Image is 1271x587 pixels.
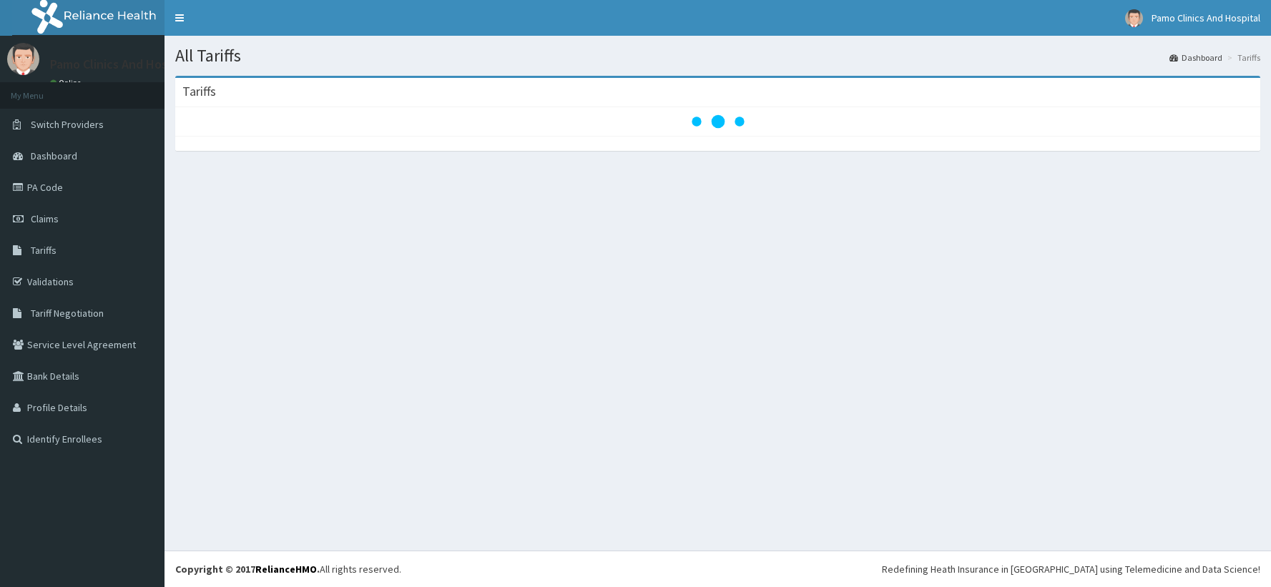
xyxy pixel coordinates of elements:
[175,563,320,576] strong: Copyright © 2017 .
[31,212,59,225] span: Claims
[31,118,104,131] span: Switch Providers
[50,58,193,71] p: Pamo Clinics And Hospital
[882,562,1260,576] div: Redefining Heath Insurance in [GEOGRAPHIC_DATA] using Telemedicine and Data Science!
[175,46,1260,65] h1: All Tariffs
[182,85,216,98] h3: Tariffs
[1125,9,1143,27] img: User Image
[31,244,57,257] span: Tariffs
[1169,51,1222,64] a: Dashboard
[1152,11,1260,24] span: Pamo Clinics And Hospital
[1224,51,1260,64] li: Tariffs
[31,307,104,320] span: Tariff Negotiation
[7,43,39,75] img: User Image
[31,149,77,162] span: Dashboard
[165,551,1271,587] footer: All rights reserved.
[50,78,84,88] a: Online
[690,93,747,150] svg: audio-loading
[255,563,317,576] a: RelianceHMO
